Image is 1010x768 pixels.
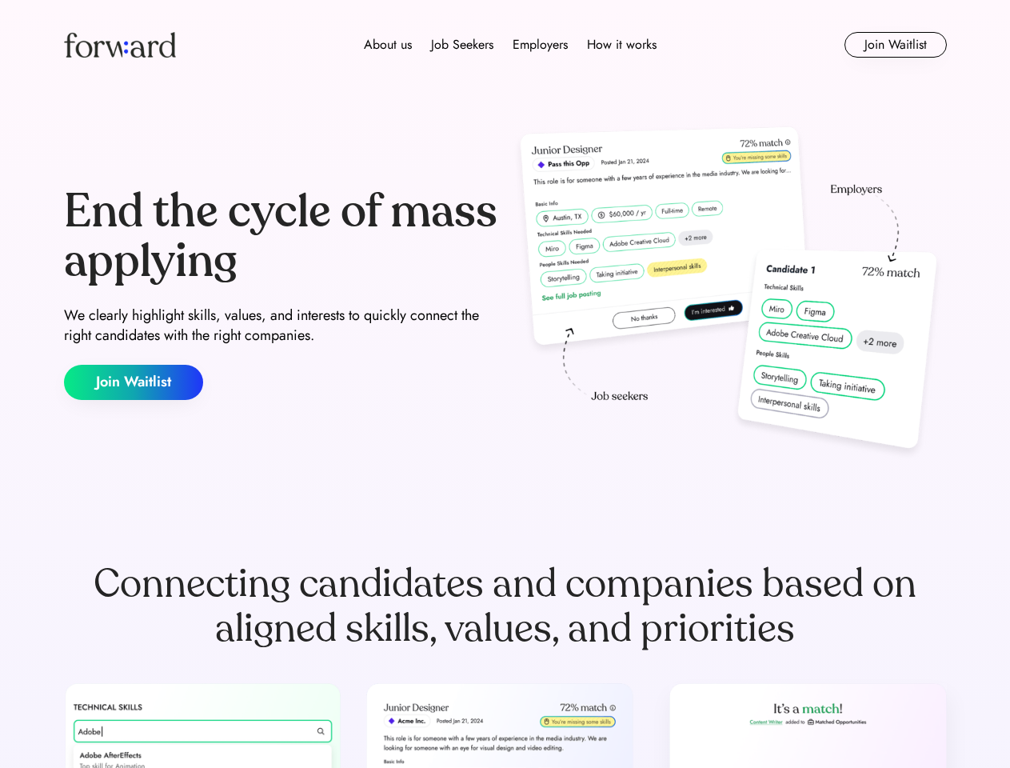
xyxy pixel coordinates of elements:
img: Forward logo [64,32,176,58]
div: Connecting candidates and companies based on aligned skills, values, and priorities [64,562,947,651]
div: End the cycle of mass applying [64,187,499,286]
button: Join Waitlist [64,365,203,400]
img: hero-image.png [512,122,947,466]
div: Employers [513,35,568,54]
div: We clearly highlight skills, values, and interests to quickly connect the right candidates with t... [64,306,499,346]
div: How it works [587,35,657,54]
div: About us [364,35,412,54]
button: Join Waitlist [844,32,947,58]
div: Job Seekers [431,35,493,54]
